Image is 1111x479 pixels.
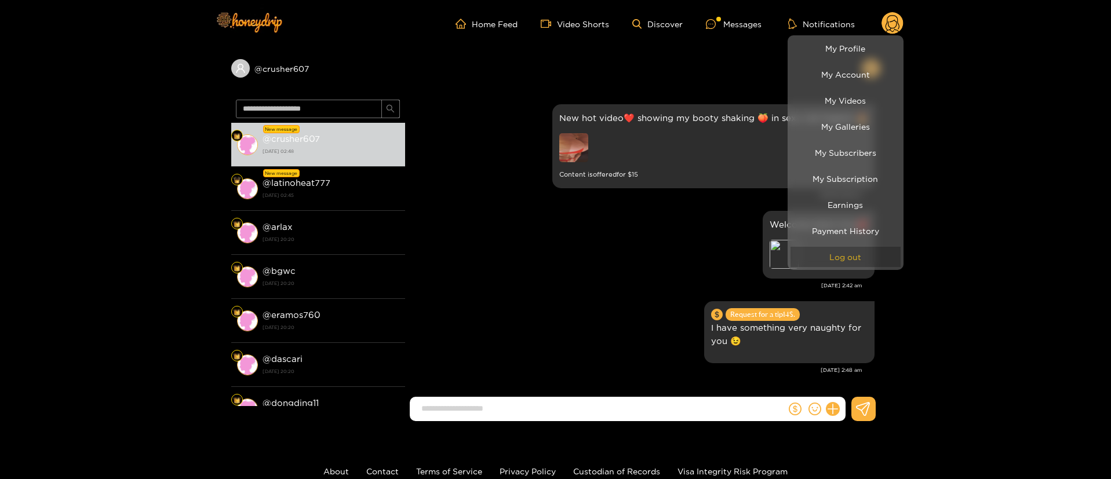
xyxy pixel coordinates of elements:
[791,247,901,267] button: Log out
[791,142,901,163] a: My Subscribers
[791,64,901,85] a: My Account
[791,90,901,111] a: My Videos
[791,221,901,241] a: Payment History
[791,169,901,189] a: My Subscription
[791,38,901,58] a: My Profile
[791,195,901,215] a: Earnings
[791,116,901,137] a: My Galleries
